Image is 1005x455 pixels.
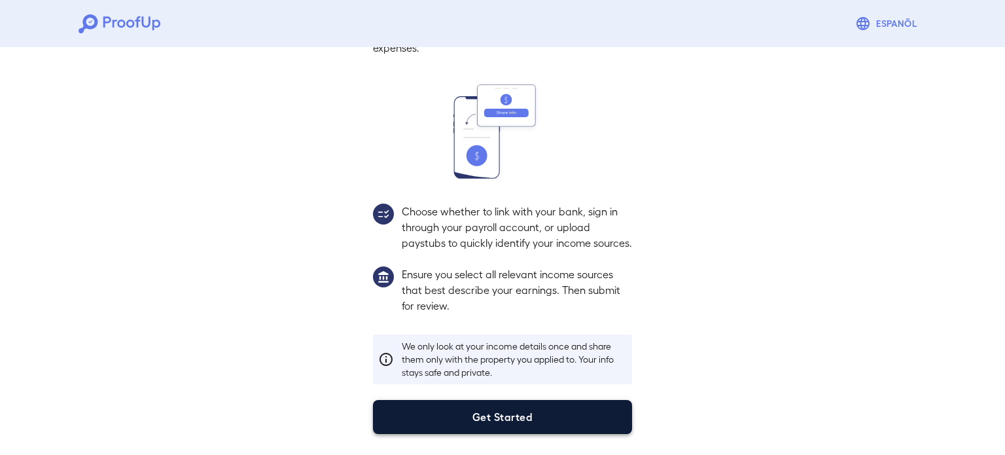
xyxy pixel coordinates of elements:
button: Get Started [373,400,632,434]
p: Choose whether to link with your bank, sign in through your payroll account, or upload paystubs t... [402,204,632,251]
p: We only look at your income details once and share them only with the property you applied to. Yo... [402,340,627,379]
img: group2.svg [373,204,394,225]
p: Ensure you select all relevant income sources that best describe your earnings. Then submit for r... [402,266,632,314]
button: Espanõl [850,10,926,37]
img: group1.svg [373,266,394,287]
img: transfer_money.svg [453,84,552,179]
